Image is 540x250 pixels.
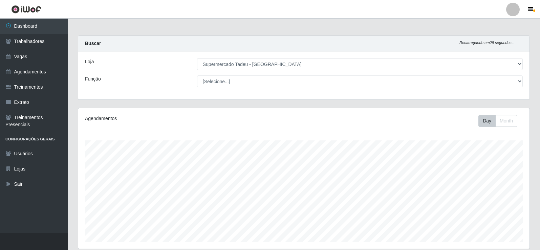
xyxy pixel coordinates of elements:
[478,115,523,127] div: Toolbar with button groups
[85,41,101,46] strong: Buscar
[478,115,517,127] div: First group
[11,5,41,14] img: CoreUI Logo
[459,41,515,45] i: Recarregando em 29 segundos...
[85,115,261,122] div: Agendamentos
[478,115,496,127] button: Day
[495,115,517,127] button: Month
[85,58,94,65] label: Loja
[85,75,101,83] label: Função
